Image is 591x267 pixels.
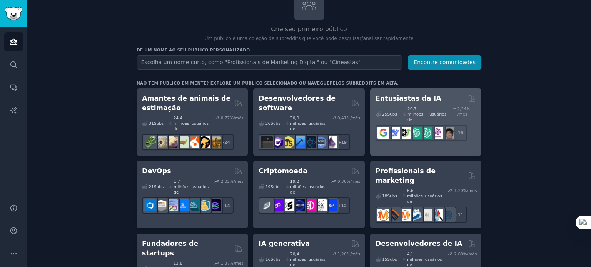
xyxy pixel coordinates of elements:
img: defiblockchain [304,199,316,211]
font: + [338,203,341,208]
font: 20,4 milhões de [290,252,306,267]
img: Logotipo do GummySearch [5,7,22,20]
img: lagartixas-leopardo [166,136,178,148]
font: IA generativa [259,240,310,247]
font: %/mês [463,188,477,193]
font: usuários [192,121,209,126]
img: 0xPolígono [272,199,284,211]
img: Pergunte ao Marketing [399,209,411,221]
img: elixir [326,136,337,148]
font: Subs [154,121,164,126]
input: Escolha um nome curto, como "Profissionais de Marketing Digital" ou "Cineastas" [137,55,402,70]
font: Subs [387,257,397,262]
font: 25 [382,112,387,116]
font: 1,20 [454,188,463,193]
img: Design do prompt do chatgpt [410,127,422,139]
font: %/mês [346,252,360,256]
img: finanças étnicas [261,199,273,211]
font: 1,37 [221,261,230,265]
img: azuredevops [144,199,156,211]
img: Docker_DevOps [166,199,178,211]
img: marketing_de_conteúdo [377,209,389,221]
img: Marketing Online [442,209,454,221]
img: bola python [155,136,167,148]
font: 19 [341,140,347,144]
font: usuários [308,121,325,126]
font: Subs [270,184,280,189]
img: Engenheiros de plataforma [209,199,221,211]
img: Busca Profunda [388,127,400,139]
font: Desenvolvedores de IA [376,240,462,247]
font: Subs [270,121,280,126]
font: %/mês [230,179,244,184]
font: Entusiastas da IA [376,95,441,102]
img: Pesquisa de Marketing [431,209,443,221]
img: Especialistas Certificados pela AWS [155,199,167,211]
font: %/mês [346,179,360,184]
img: participante da etnia [282,199,294,211]
font: usuários [425,194,442,198]
font: DevOps [142,167,171,175]
img: herpetologia [144,136,156,148]
font: Desenvolvedores de software [259,95,336,112]
img: PetAdvice [198,136,210,148]
font: . [397,81,399,85]
img: prompts_do_chatgpt_ [421,127,432,139]
font: Encontre comunidades [414,59,476,65]
img: Catálogo de ferramentas de IA [399,127,411,139]
font: 24 [224,140,230,144]
font: 1,7 milhões de [174,179,189,194]
img: Programação iOS [293,136,305,148]
img: CriptoNotícias [315,199,327,211]
font: usuários [308,184,325,189]
font: 2,24 [457,106,466,111]
font: 2,88 [454,252,463,256]
font: 16 [265,257,270,262]
img: reativo nativo [304,136,316,148]
font: %/mês [230,261,244,265]
img: bigseo [388,209,400,221]
font: 14 [224,203,230,208]
img: Links DevOps [177,199,189,211]
img: engenharia de plataforma [187,199,199,211]
font: Não tem público em mente? Explore um público selecionado ou navegue [137,81,330,85]
font: Subs [387,112,397,116]
img: calopsita [187,136,199,148]
font: 12 [341,203,347,208]
img: raça de cachorro [209,136,221,148]
font: Profissionais de marketing [376,167,436,184]
font: 31 [149,121,154,126]
font: Criptomoeda [259,167,307,175]
font: 0,36 [337,179,346,184]
font: usuários [429,112,446,116]
img: Pergunte à Ciência da Computação [315,136,327,148]
font: 24,4 milhões de [174,116,189,131]
font: 11 [458,212,464,217]
font: %/mês [346,116,360,120]
font: 26 [265,121,270,126]
font: 18 [458,131,464,135]
a: pelos subreddits em alta [330,81,397,85]
font: 20,7 milhões de [407,106,423,122]
img: Marketing por e-mail [410,209,422,221]
font: Crie seu primeiro público [271,25,347,33]
font: 30,0 milhões de [290,116,306,131]
font: 15 [382,257,387,262]
font: 0,77 [221,116,230,120]
font: usuários [308,257,325,262]
button: Encontre comunidades [408,55,481,70]
font: 6,6 milhões de [407,188,423,204]
img: Inteligência Artificial [442,127,454,139]
img: OpenAIDev [431,127,443,139]
font: Subs [270,257,280,262]
font: 0,41 [337,116,346,120]
font: 21 [149,184,154,189]
img: anúncios do Google [421,209,432,221]
font: %/mês [230,116,244,120]
font: + [338,140,341,144]
font: 2,02 [221,179,230,184]
img: aws_cdk [198,199,210,211]
font: Subs [387,194,397,198]
font: Um público é uma coleção de subreddits que você pode pesquisar/analisar rapidamente [205,36,414,41]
